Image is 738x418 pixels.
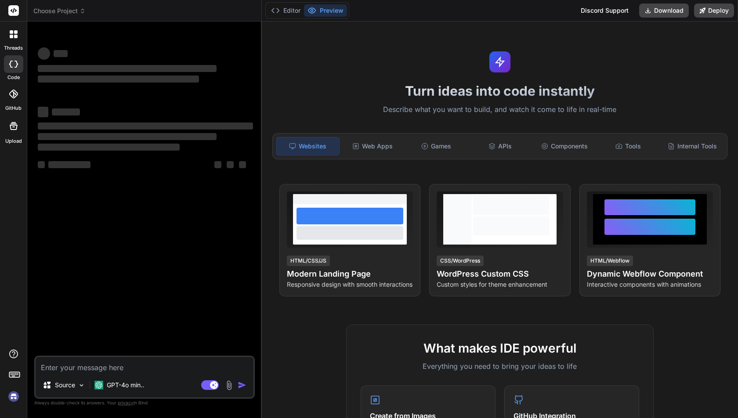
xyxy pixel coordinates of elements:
label: Upload [5,137,22,145]
label: code [7,74,20,81]
span: privacy [118,400,134,405]
label: GitHub [5,104,22,112]
span: ‌ [38,47,50,60]
button: Editor [268,4,304,17]
button: Preview [304,4,347,17]
div: HTML/Webflow [587,256,633,266]
h1: Turn ideas into code instantly [267,83,733,99]
div: Web Apps [341,137,404,155]
img: attachment [224,380,234,390]
span: ‌ [38,133,217,140]
img: signin [6,389,21,404]
p: GPT-4o min.. [107,381,144,389]
label: threads [4,44,23,52]
span: ‌ [52,108,80,115]
div: CSS/WordPress [437,256,484,266]
img: Pick Models [78,382,85,389]
p: Responsive design with smooth interactions [287,280,413,289]
span: ‌ [54,50,68,57]
p: Everything you need to bring your ideas to life [361,361,639,371]
p: Describe what you want to build, and watch it come to life in real-time [267,104,733,115]
span: ‌ [38,123,253,130]
p: Custom styles for theme enhancement [437,280,563,289]
h4: Dynamic Webflow Component [587,268,713,280]
div: APIs [469,137,532,155]
span: Choose Project [33,7,86,15]
span: ‌ [38,161,45,168]
div: Internal Tools [661,137,724,155]
div: Games [405,137,467,155]
div: Discord Support [575,4,634,18]
p: Source [55,381,75,389]
h2: What makes IDE powerful [361,339,639,357]
span: ‌ [214,161,221,168]
p: Interactive components with animations [587,280,713,289]
div: Tools [597,137,660,155]
div: HTML/CSS/JS [287,256,330,266]
button: Download [639,4,689,18]
span: ‌ [38,65,217,72]
span: ‌ [38,144,180,151]
span: ‌ [239,161,246,168]
p: Always double-check its answers. Your in Bind [34,399,255,407]
button: Deploy [694,4,734,18]
img: GPT-4o mini [94,381,103,389]
img: icon [238,381,246,389]
span: ‌ [38,76,199,83]
h4: Modern Landing Page [287,268,413,280]
div: Components [533,137,596,155]
span: ‌ [48,161,90,168]
span: ‌ [227,161,234,168]
span: ‌ [38,107,48,117]
div: Websites [276,137,340,155]
h4: WordPress Custom CSS [437,268,563,280]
